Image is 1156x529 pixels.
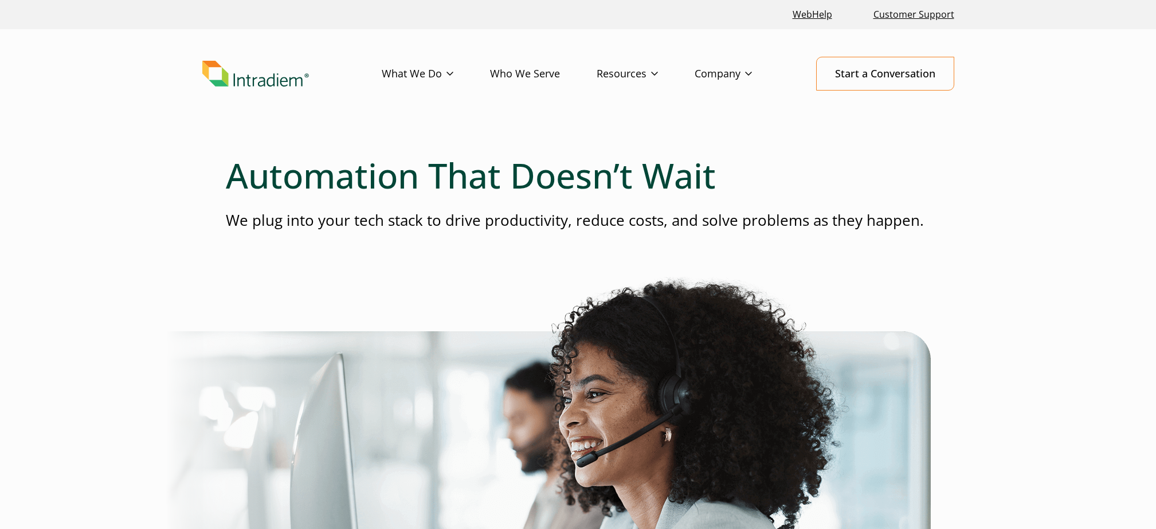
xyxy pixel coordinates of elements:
[382,57,490,91] a: What We Do
[226,155,931,196] h1: Automation That Doesn’t Wait
[597,57,695,91] a: Resources
[202,61,309,87] img: Intradiem
[816,57,954,91] a: Start a Conversation
[490,57,597,91] a: Who We Serve
[226,210,931,231] p: We plug into your tech stack to drive productivity, reduce costs, and solve problems as they happen.
[869,2,959,27] a: Customer Support
[202,61,382,87] a: Link to homepage of Intradiem
[788,2,837,27] a: Link opens in a new window
[695,57,789,91] a: Company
